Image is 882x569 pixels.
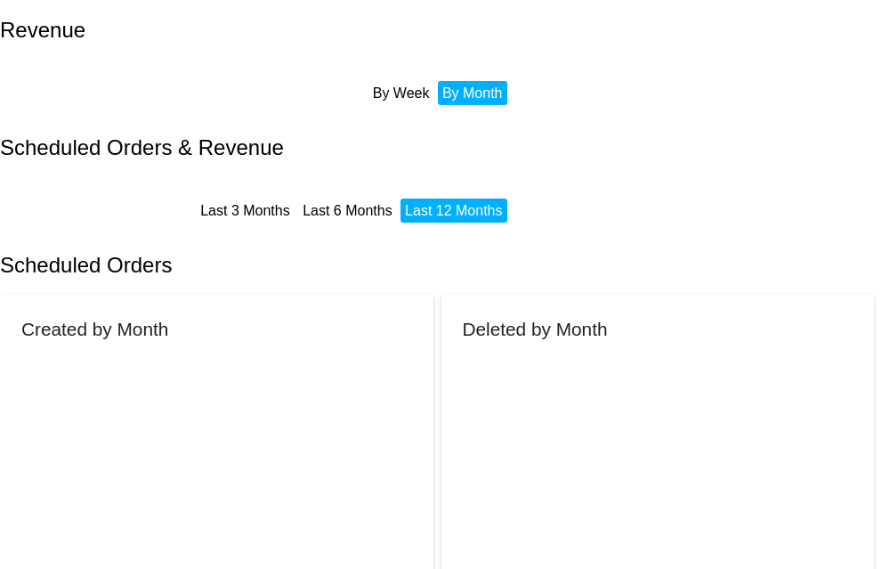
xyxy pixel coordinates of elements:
li: By Month [438,81,507,105]
a: Last 12 Months [405,203,502,218]
h2: Created by Month [21,319,168,339]
li: By Week [368,81,434,105]
h2: Deleted by Month [463,319,608,339]
a: Last 3 Months [200,203,290,218]
a: Last 6 Months [303,203,392,218]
